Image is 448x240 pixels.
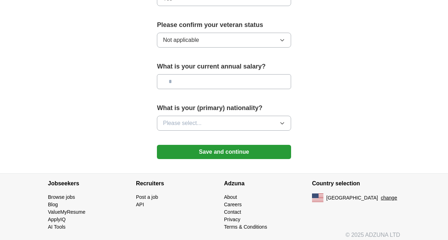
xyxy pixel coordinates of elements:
a: Careers [224,202,242,207]
a: Blog [48,202,58,207]
span: Not applicable [163,36,199,44]
button: Please select... [157,116,291,131]
label: What is your current annual salary? [157,62,291,71]
label: Please confirm your veteran status [157,20,291,30]
a: Post a job [136,194,158,200]
img: US flag [312,193,323,202]
a: ValueMyResume [48,209,86,215]
a: Browse jobs [48,194,75,200]
a: About [224,194,237,200]
button: change [381,194,397,202]
span: [GEOGRAPHIC_DATA] [326,194,378,202]
button: Not applicable [157,33,291,48]
span: Please select... [163,119,202,127]
h4: Country selection [312,174,400,193]
a: API [136,202,144,207]
button: Save and continue [157,145,291,159]
a: Privacy [224,217,240,222]
a: Contact [224,209,241,215]
a: AI Tools [48,224,66,230]
label: What is your (primary) nationality? [157,103,291,113]
a: ApplyIQ [48,217,66,222]
a: Terms & Conditions [224,224,267,230]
